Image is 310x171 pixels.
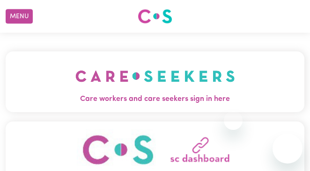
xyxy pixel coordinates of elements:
[6,9,33,24] button: Menu
[13,93,297,105] span: Care workers and care seekers sign in here
[138,8,172,25] img: Careseekers logo
[224,111,243,130] iframe: Close message
[6,51,304,112] button: Care workers and care seekers sign in here
[138,6,172,27] a: Careseekers logo
[273,134,303,164] iframe: Button to launch messaging window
